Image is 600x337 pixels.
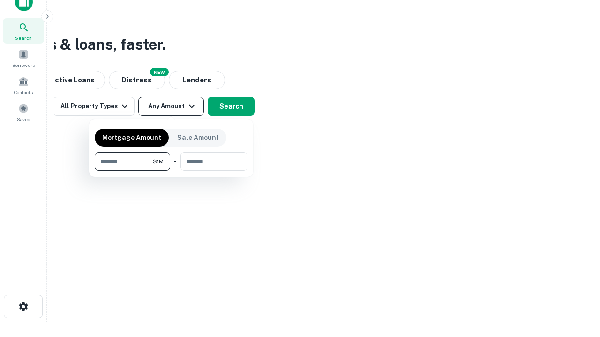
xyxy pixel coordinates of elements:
div: - [174,152,177,171]
p: Mortgage Amount [102,132,161,143]
iframe: Chat Widget [553,262,600,307]
span: $1M [153,157,164,166]
p: Sale Amount [177,132,219,143]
